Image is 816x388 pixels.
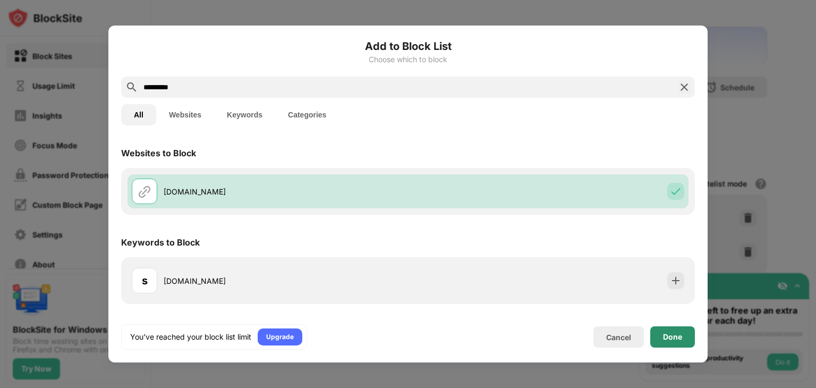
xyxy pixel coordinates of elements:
[121,148,196,158] div: Websites to Block
[164,275,408,286] div: [DOMAIN_NAME]
[121,237,200,248] div: Keywords to Block
[121,55,695,64] div: Choose which to block
[663,333,682,341] div: Done
[138,185,151,198] img: url.svg
[275,104,339,125] button: Categories
[678,81,691,94] img: search-close
[121,38,695,54] h6: Add to Block List
[130,332,251,342] div: You’ve reached your block list limit
[266,332,294,342] div: Upgrade
[606,333,631,342] div: Cancel
[142,273,148,289] div: s
[214,104,275,125] button: Keywords
[164,186,408,197] div: [DOMAIN_NAME]
[156,104,214,125] button: Websites
[125,81,138,94] img: search.svg
[121,104,156,125] button: All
